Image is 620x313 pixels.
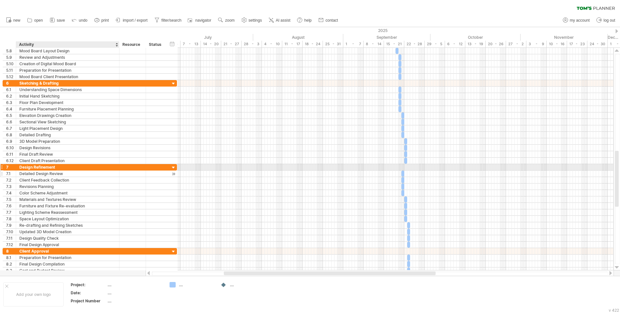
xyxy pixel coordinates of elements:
[19,177,116,183] div: Client Feedback Collection
[19,164,116,170] div: Design Refinement
[430,34,521,41] div: October 2025
[19,248,116,254] div: Client Approval
[19,229,116,235] div: Updated 3D Model Creation
[6,177,16,183] div: 7.2
[249,18,262,23] span: settings
[6,216,16,222] div: 7.8
[19,125,116,131] div: Light Placement Design
[6,164,16,170] div: 7
[19,87,116,93] div: Understanding Space Dimensions
[19,235,116,241] div: Design Quality Check
[282,41,303,47] div: 11 - 17
[19,171,116,177] div: Detailed Design Review
[19,203,116,209] div: Furniture and Fixture Re-evaluation
[108,290,162,296] div: ....
[19,119,116,125] div: Sectional View Sketching
[221,41,242,47] div: 21 - 27
[225,18,234,23] span: zoom
[6,196,16,203] div: 7.5
[6,106,16,112] div: 6.4
[163,34,253,41] div: July 2025
[19,80,116,86] div: Sketching & Drafting
[526,41,547,47] div: 3 - 9
[6,267,16,274] div: 8.3
[19,183,116,190] div: Revisions Planning
[595,16,617,25] a: log out
[570,18,590,23] span: my account
[6,67,16,73] div: 5.11
[179,282,214,287] div: ....
[153,16,183,25] a: filter/search
[6,99,16,106] div: 6.3
[19,138,116,144] div: 3D Model Preparation
[19,112,116,119] div: Elevation Drawings Creation
[6,261,16,267] div: 8.2
[521,34,608,41] div: November 2025
[384,41,404,47] div: 15 - 21
[19,61,116,67] div: Creation of Digital Mood Board
[57,18,65,23] span: save
[79,18,88,23] span: undo
[71,290,106,296] div: Date:
[26,16,45,25] a: open
[262,41,282,47] div: 4 - 10
[71,298,106,304] div: Project Number
[6,235,16,241] div: 7.11
[404,41,425,47] div: 22 - 28
[170,171,177,177] div: scroll to activity
[161,18,181,23] span: filter/search
[242,41,262,47] div: 28 - 3
[71,282,106,287] div: Project:
[267,16,292,25] a: AI assist
[6,151,16,157] div: 6.11
[48,16,67,25] a: save
[19,67,116,73] div: Preparation for Presentation
[6,145,16,151] div: 6.10
[6,80,16,86] div: 6
[6,87,16,93] div: 6.1
[6,54,16,60] div: 5.9
[19,99,116,106] div: Floor Plan Development
[317,16,340,25] a: contact
[19,267,116,274] div: Cost and Budget Review
[19,196,116,203] div: Materials and Textures Review
[425,41,445,47] div: 29 - 5
[6,190,16,196] div: 7.4
[70,16,89,25] a: undo
[6,209,16,215] div: 7.7
[6,138,16,144] div: 6.9
[325,18,338,23] span: contact
[216,16,236,25] a: zoom
[19,158,116,164] div: Client Draft Presentation
[230,282,265,287] div: ....
[19,261,116,267] div: Final Design Compilation
[6,48,16,54] div: 5.8
[609,308,619,313] div: v 422
[3,282,64,307] div: Add your own logo
[465,41,486,47] div: 13 - 19
[561,16,592,25] a: my account
[295,16,314,25] a: help
[6,158,16,164] div: 6.12
[6,183,16,190] div: 7.3
[19,209,116,215] div: Lighting Scheme Reassessment
[506,41,526,47] div: 27 - 2
[19,242,116,248] div: Final Design Approval
[276,18,290,23] span: AI assist
[19,151,116,157] div: Final Draft Review
[5,16,22,25] a: new
[6,125,16,131] div: 6.7
[6,61,16,67] div: 5.10
[19,145,116,151] div: Design Revisions
[19,106,116,112] div: Furniture Placement Planning
[114,16,150,25] a: import / export
[13,18,20,23] span: new
[253,34,343,41] div: August 2025
[19,255,116,261] div: Preparation for Presentation
[6,171,16,177] div: 7.1
[567,41,587,47] div: 17 - 23
[149,41,163,48] div: Status
[323,41,343,47] div: 25 - 31
[6,93,16,99] div: 6.2
[19,190,116,196] div: Color Scheme Adjustment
